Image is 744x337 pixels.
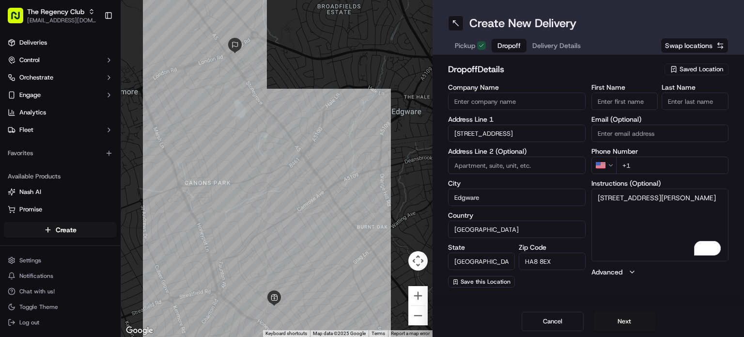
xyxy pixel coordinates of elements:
img: Google [124,324,155,337]
button: See all [150,124,176,135]
button: The Regency Club [27,7,84,16]
input: Enter last name [662,93,728,110]
a: Promise [8,205,113,214]
label: Phone Number [591,148,729,155]
p: Welcome 👋 [10,38,176,54]
input: Enter first name [591,93,658,110]
input: Enter state [448,253,515,270]
span: Log out [19,319,39,326]
button: Chat with us! [4,285,117,298]
button: Create [4,222,117,238]
label: Instructions (Optional) [591,180,729,187]
div: Start new chat [44,92,159,102]
a: 📗Knowledge Base [6,212,78,230]
button: Keyboard shortcuts [265,330,307,337]
label: Country [448,212,586,219]
span: Fleet [19,126,33,134]
button: Notifications [4,269,117,283]
button: Log out [4,316,117,329]
button: Settings [4,254,117,267]
label: Address Line 2 (Optional) [448,148,586,155]
button: Orchestrate [4,70,117,85]
a: Report a map error [391,331,430,336]
label: City [448,180,586,187]
img: 1753817452368-0c19585d-7be3-40d9-9a41-2dc781b3d1eb [20,92,38,110]
button: Saved Location [665,63,728,76]
img: Bea Lacdao [10,141,25,156]
span: Analytics [19,108,46,117]
a: Deliveries [4,35,117,50]
input: Enter email address [591,125,729,142]
span: [DATE] [86,150,106,158]
h2: dropoff Details [448,63,659,76]
a: Analytics [4,105,117,120]
div: We're available if you need us! [44,102,133,110]
label: Email (Optional) [591,116,729,123]
button: Next [593,312,655,331]
a: Open this area in Google Maps (opens a new window) [124,324,155,337]
div: 💻 [82,217,90,225]
label: Last Name [662,84,728,91]
div: 📗 [10,217,17,225]
button: Swap locations [661,38,728,53]
label: Advanced [591,267,622,277]
button: Toggle Theme [4,300,117,314]
img: 1736555255976-a54dd68f-1ca7-489b-9aae-adbdc363a1c4 [19,150,27,158]
span: [PERSON_NAME] [30,150,78,158]
button: [EMAIL_ADDRESS][DOMAIN_NAME] [27,16,96,24]
label: State [448,244,515,251]
img: Nash [10,9,29,29]
span: Delivery Details [532,41,581,50]
label: Company Name [448,84,586,91]
button: Engage [4,87,117,103]
span: Knowledge Base [19,216,74,226]
span: Save this Location [461,278,511,286]
button: Advanced [591,267,729,277]
button: Control [4,52,117,68]
input: Enter country [448,221,586,238]
span: Control [19,56,40,64]
span: Orchestrate [19,73,53,82]
span: • [130,176,134,184]
input: Enter company name [448,93,586,110]
label: First Name [591,84,658,91]
input: Enter zip code [519,253,586,270]
input: Enter address [448,125,586,142]
span: Nash AI [19,188,41,196]
span: [DATE] [136,176,155,184]
img: 1736555255976-a54dd68f-1ca7-489b-9aae-adbdc363a1c4 [19,177,27,184]
button: Start new chat [165,95,176,107]
div: Past conversations [10,126,65,133]
span: Engage [19,91,41,99]
img: Joana Marie Avellanoza [10,167,25,182]
span: Settings [19,257,41,264]
span: Swap locations [665,41,713,50]
a: Terms (opens in new tab) [372,331,385,336]
a: Nash AI [8,188,113,196]
span: Saved Location [680,65,723,74]
button: Save this Location [448,276,515,288]
h1: Create New Delivery [469,16,576,31]
button: Cancel [522,312,584,331]
a: 💻API Documentation [78,212,159,230]
span: Pylon [96,240,117,247]
div: Available Products [4,169,117,184]
button: The Regency Club[EMAIL_ADDRESS][DOMAIN_NAME] [4,4,100,27]
a: Powered byPylon [68,240,117,247]
span: Dropoff [497,41,521,50]
span: Toggle Theme [19,303,58,311]
input: Enter city [448,189,586,206]
span: Notifications [19,272,53,280]
button: Nash AI [4,184,117,200]
span: Create [56,225,77,235]
input: Got a question? Start typing here... [25,62,174,72]
textarea: To enrich screen reader interactions, please activate Accessibility in Grammarly extension settings [591,189,729,261]
button: Zoom in [408,286,428,305]
span: • [80,150,84,158]
span: Deliveries [19,38,47,47]
span: Pickup [455,41,475,50]
span: Promise [19,205,42,214]
span: API Documentation [92,216,155,226]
